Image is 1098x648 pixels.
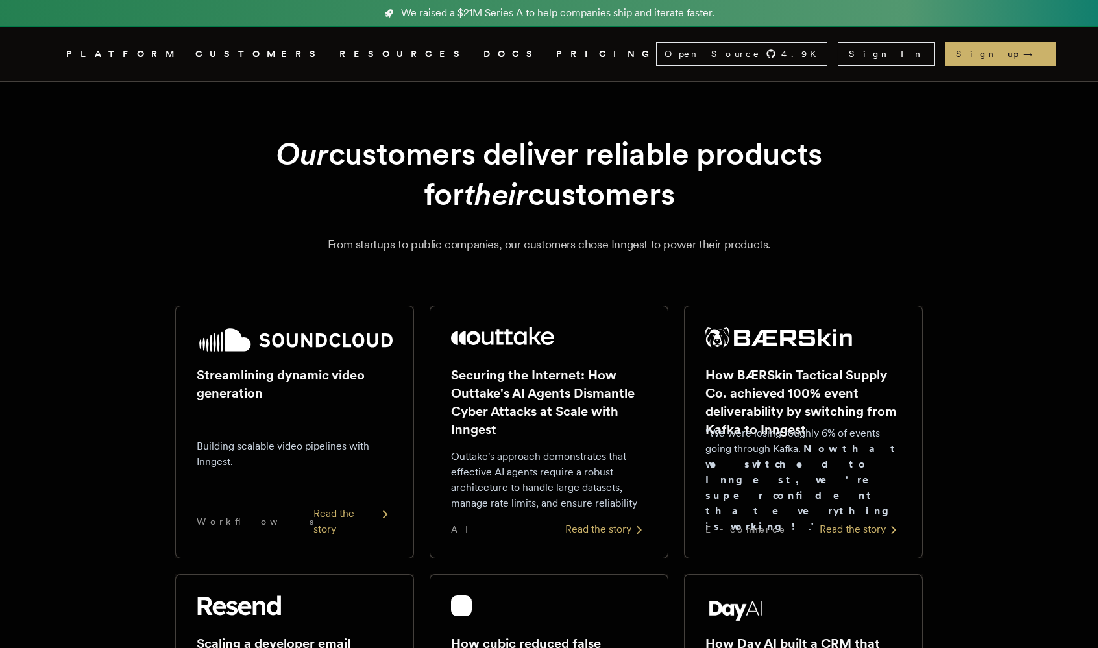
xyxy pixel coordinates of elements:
img: cubic [451,595,472,616]
em: their [464,175,528,213]
button: PLATFORM [66,46,180,62]
span: E-commerce [705,523,786,536]
span: Workflows [197,515,313,528]
a: PRICING [556,46,656,62]
a: SoundCloud logoStreamlining dynamic video generationBuilding scalable video pipelines with Innges... [175,306,414,558]
em: Our [276,135,328,173]
img: Day AI [705,595,766,621]
p: "We were losing roughly 6% of events going through Kafka. ." [705,426,901,534]
p: Outtake's approach demonstrates that effective AI agents require a robust architecture to handle ... [451,449,647,511]
a: BÆRSkin Tactical Supply Co. logoHow BÆRSkin Tactical Supply Co. achieved 100% event deliverabilit... [684,306,923,558]
span: We raised a $21M Series A to help companies ship and iterate faster. [401,5,714,21]
span: AI [451,523,480,536]
span: Open Source [665,47,761,60]
img: Resend [197,595,281,616]
span: → [1023,47,1045,60]
nav: Global [30,27,1068,81]
img: SoundCloud [197,327,393,353]
h1: customers deliver reliable products for customers [206,134,892,215]
a: Sign up [945,42,1056,66]
a: Outtake logoSecuring the Internet: How Outtake's AI Agents Dismantle Cyber Attacks at Scale with ... [430,306,668,558]
div: Read the story [313,506,393,537]
div: Read the story [565,522,647,537]
button: RESOURCES [339,46,468,62]
img: Outtake [451,327,554,345]
p: From startups to public companies, our customers chose Inngest to power their products. [82,235,1016,254]
h2: How BÆRSkin Tactical Supply Co. achieved 100% event deliverability by switching from Kafka to Inn... [705,366,901,438]
a: Sign In [838,42,935,66]
h2: Securing the Internet: How Outtake's AI Agents Dismantle Cyber Attacks at Scale with Inngest [451,366,647,438]
a: CUSTOMERS [195,46,324,62]
a: DOCS [483,46,541,62]
div: Read the story [820,522,901,537]
span: 4.9 K [781,47,824,60]
img: BÆRSkin Tactical Supply Co. [705,327,852,348]
h2: Streamlining dynamic video generation [197,366,393,402]
p: Building scalable video pipelines with Inngest. [197,438,393,470]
